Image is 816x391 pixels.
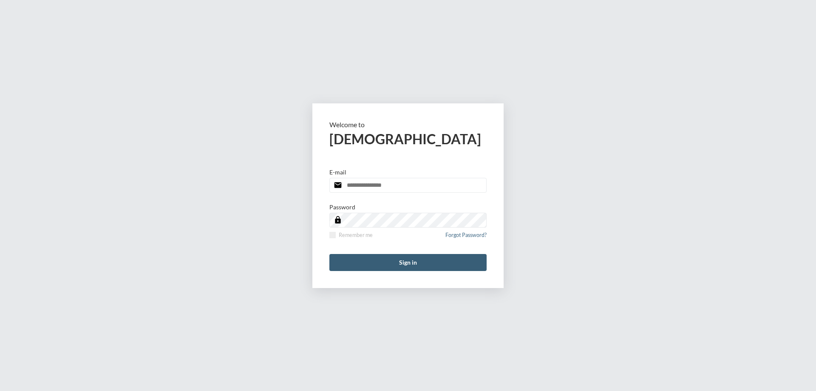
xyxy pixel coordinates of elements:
[445,232,487,243] a: Forgot Password?
[329,203,355,211] p: Password
[329,254,487,271] button: Sign in
[329,232,373,238] label: Remember me
[329,120,487,128] p: Welcome to
[329,131,487,147] h2: [DEMOGRAPHIC_DATA]
[329,168,346,176] p: E-mail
